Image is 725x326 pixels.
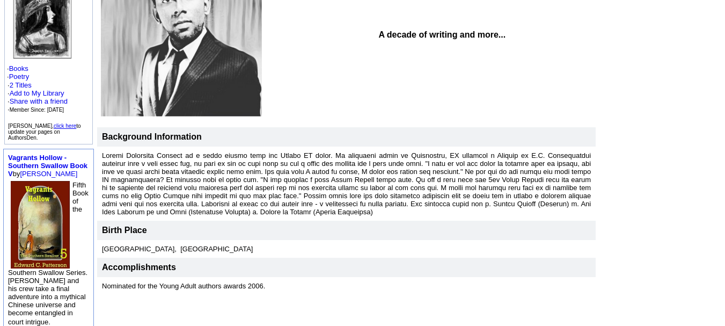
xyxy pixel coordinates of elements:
font: Loremi Dolorsita Consect ad e seddo eiusmo temp inc Utlabo ET dolor. Ma aliquaeni admin ve Quisno... [102,151,591,216]
img: 75122.jpeg [11,181,70,269]
a: Vagrants Hollow - Southern Swallow Book V [8,154,87,178]
a: click here [54,123,76,129]
font: Birth Place [102,226,147,235]
a: Poetry [9,73,30,81]
b: A decade of writing and more... [378,30,506,39]
font: Nominated for the Young Adult authors awards 2006. [102,282,265,290]
font: [GEOGRAPHIC_DATA], [GEOGRAPHIC_DATA] [102,245,253,253]
font: · · · [8,89,68,113]
a: Books [9,64,28,73]
font: Accomplishments [102,263,176,272]
font: Member Since: [DATE] [10,107,64,113]
a: [PERSON_NAME] [20,170,77,178]
a: Share with a friend [10,97,68,105]
font: by [8,154,87,178]
a: 2 Titles [10,81,32,89]
a: Add to My Library [10,89,64,97]
font: [PERSON_NAME], to update your pages on AuthorsDen. [8,123,81,141]
b: Background Information [102,132,202,141]
font: · [8,81,68,113]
